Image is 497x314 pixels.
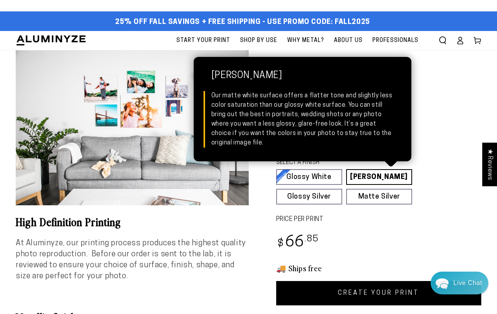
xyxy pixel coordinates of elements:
b: High Definition Printing [16,214,121,229]
summary: Search our site [434,32,451,49]
a: Shop By Use [236,31,281,50]
a: Why Metal? [283,31,328,50]
span: $ [277,239,284,249]
sup: .85 [304,235,319,244]
span: Shop By Use [240,36,277,46]
bdi: 66 [276,235,319,250]
span: At Aluminyze, our printing process produces the highest quality photo reproduction. Before our or... [16,239,246,280]
div: Contact Us Directly [453,272,482,294]
a: Matte Silver [346,189,412,204]
span: Start Your Print [176,36,230,46]
span: Professionals [372,36,418,46]
a: About Us [330,31,367,50]
media-gallery: Gallery Viewer [16,50,249,205]
a: Glossy Silver [276,189,342,204]
a: Glossy White [276,169,342,185]
div: Click to open Judge.me floating reviews tab [482,142,497,186]
label: PRICE PER PRINT [276,215,482,224]
a: [PERSON_NAME] [346,169,412,185]
span: About Us [334,36,363,46]
span: Why Metal? [287,36,324,46]
img: Aluminyze [16,35,86,46]
div: Our matte white surface offers a flatter tone and slightly less color saturation than our glossy ... [211,91,394,148]
a: Start Your Print [172,31,234,50]
legend: SELECT A FINISH [276,159,396,167]
h3: 🚚 Ships free [276,263,482,273]
strong: [PERSON_NAME] [211,71,394,91]
span: 25% off FALL Savings + Free Shipping - Use Promo Code: FALL2025 [115,18,370,27]
a: CREATE YOUR PRINT [276,281,482,305]
a: Professionals [369,31,422,50]
div: Chat widget toggle [431,272,488,294]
